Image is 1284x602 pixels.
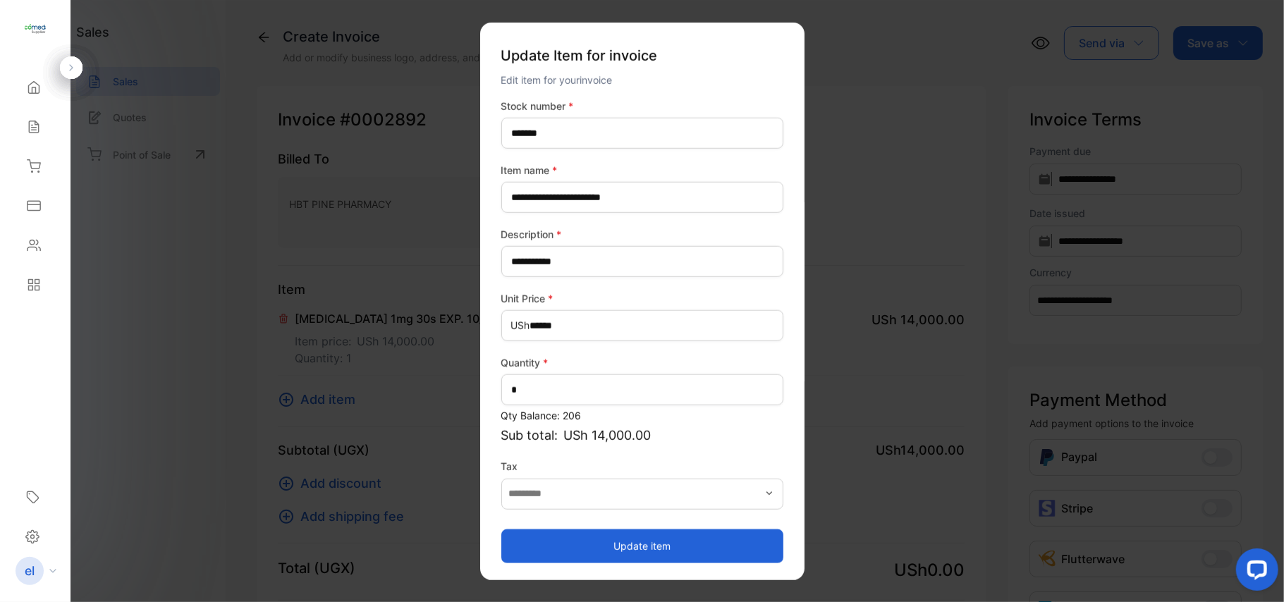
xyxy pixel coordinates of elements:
p: Sub total: [501,426,783,445]
span: Edit item for your invoice [501,74,613,86]
iframe: LiveChat chat widget [1225,543,1284,602]
label: Unit Price [501,291,783,306]
label: Quantity [501,355,783,370]
img: logo [25,18,46,39]
label: Stock number [501,99,783,113]
p: Qty Balance: 206 [501,408,783,423]
label: Description [501,227,783,242]
span: USh 14,000.00 [564,426,652,445]
label: Item name [501,163,783,178]
span: USh [511,318,530,333]
button: Update item [501,529,783,563]
p: Update Item for invoice [501,39,783,72]
label: Tax [501,459,783,474]
p: el [25,562,35,580]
